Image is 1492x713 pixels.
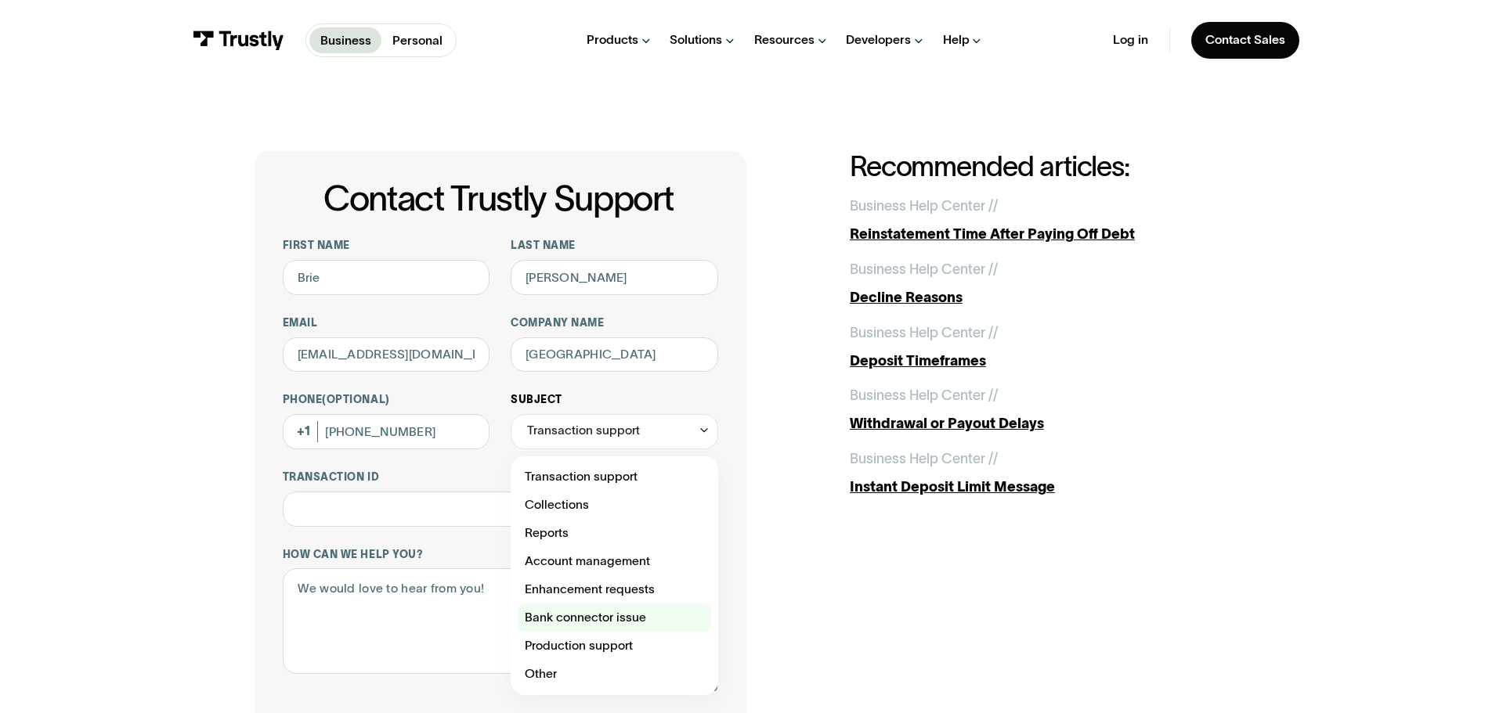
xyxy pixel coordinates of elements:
[283,316,490,330] label: Email
[670,32,722,48] div: Solutions
[850,287,1238,308] div: Decline Reasons
[993,196,998,217] div: /
[511,414,718,449] div: Transaction support
[322,394,389,405] span: (Optional)
[283,470,718,484] label: Transaction ID
[850,322,993,344] div: Business Help Center /
[320,31,371,50] p: Business
[850,151,1238,182] h2: Recommended articles:
[193,31,284,50] img: Trustly Logo
[850,413,1238,434] div: Withdrawal or Payout Delays
[850,196,1238,245] a: Business Help Center //Reinstatement Time After Paying Off Debt
[1191,22,1299,59] a: Contact Sales
[850,385,993,406] div: Business Help Center /
[1113,32,1148,48] a: Log in
[587,32,638,48] div: Products
[993,322,998,344] div: /
[850,259,1238,308] a: Business Help Center //Decline Reasons
[850,351,1238,372] div: Deposit Timeframes
[846,32,911,48] div: Developers
[392,31,443,50] p: Personal
[850,322,1238,372] a: Business Help Center //Deposit Timeframes
[850,196,993,217] div: Business Help Center /
[283,337,490,373] input: alex@mail.com
[527,420,640,441] div: Transaction support
[993,259,998,280] div: /
[283,414,490,449] input: (555) 555-5555
[850,448,1238,498] a: Business Help Center //Instant Deposit Limit Message
[283,393,490,407] label: Phone
[283,239,490,253] label: First name
[525,579,655,600] span: Enhancement requests
[283,260,490,295] input: Alex
[309,27,381,53] a: Business
[525,607,646,628] span: Bank connector issue
[943,32,970,48] div: Help
[381,27,453,53] a: Personal
[525,664,557,685] span: Other
[850,477,1238,498] div: Instant Deposit Limit Message
[511,239,718,253] label: Last name
[993,385,998,406] div: /
[511,337,718,373] input: ASPcorp
[850,259,993,280] div: Business Help Center /
[283,548,718,562] label: How can we help you?
[525,523,569,544] span: Reports
[525,636,633,657] span: Production support
[850,385,1238,434] a: Business Help Center //Withdrawal or Payout Delays
[511,260,718,295] input: Howard
[511,316,718,330] label: Company name
[993,448,998,470] div: /
[511,449,718,695] nav: Transaction support
[525,551,650,572] span: Account management
[1205,32,1285,48] div: Contact Sales
[511,393,718,407] label: Subject
[850,224,1238,245] div: Reinstatement Time After Paying Off Debt
[525,466,638,488] span: Transaction support
[525,495,589,516] span: Collections
[850,448,993,470] div: Business Help Center /
[280,179,718,218] h1: Contact Trustly Support
[754,32,815,48] div: Resources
